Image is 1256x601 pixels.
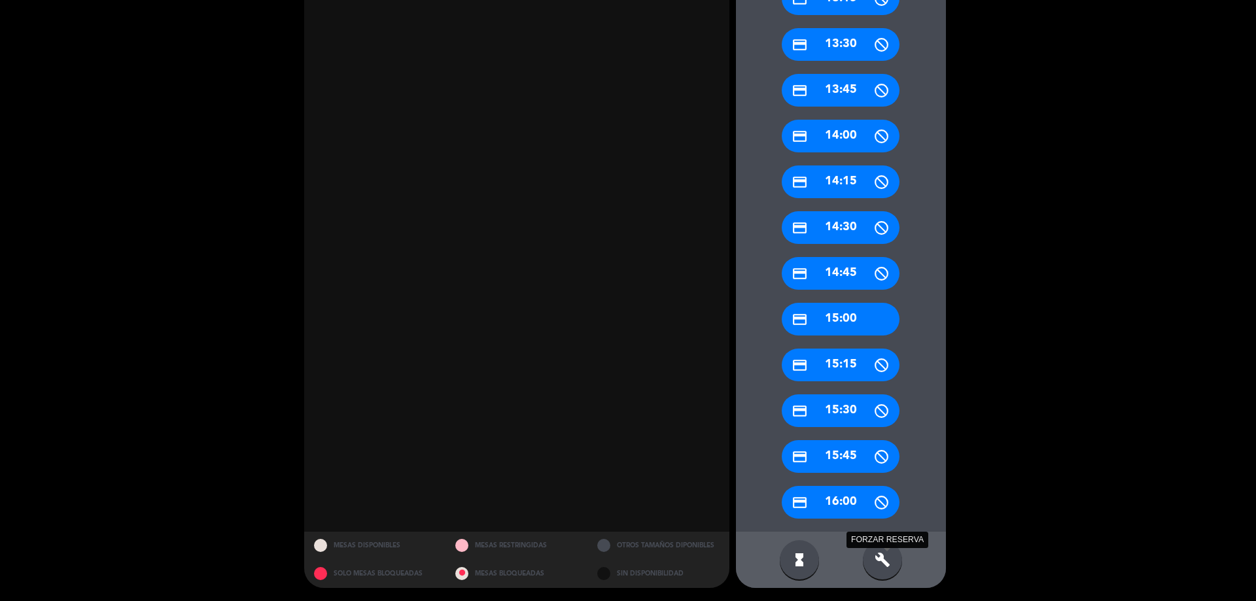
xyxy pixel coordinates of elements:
[304,560,446,588] div: SOLO MESAS BLOQUEADAS
[782,28,899,61] div: 13:30
[792,311,808,328] i: credit_card
[792,220,808,236] i: credit_card
[782,394,899,427] div: 15:30
[445,532,587,560] div: MESAS RESTRINGIDAS
[792,82,808,99] i: credit_card
[782,440,899,473] div: 15:45
[587,560,729,588] div: SIN DISPONIBILIDAD
[304,532,446,560] div: MESAS DISPONIBLES
[587,532,729,560] div: OTROS TAMAÑOS DIPONIBLES
[782,165,899,198] div: 14:15
[792,403,808,419] i: credit_card
[782,74,899,107] div: 13:45
[782,120,899,152] div: 14:00
[782,257,899,290] div: 14:45
[792,37,808,53] i: credit_card
[792,174,808,190] i: credit_card
[792,128,808,145] i: credit_card
[792,552,807,568] i: hourglass_full
[792,266,808,282] i: credit_card
[782,486,899,519] div: 16:00
[792,494,808,511] i: credit_card
[782,211,899,244] div: 14:30
[782,349,899,381] div: 15:15
[792,449,808,465] i: credit_card
[846,532,928,548] div: FORZAR RESERVA
[782,303,899,335] div: 15:00
[792,357,808,373] i: credit_card
[875,552,890,568] i: build
[445,560,587,588] div: MESAS BLOQUEADAS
